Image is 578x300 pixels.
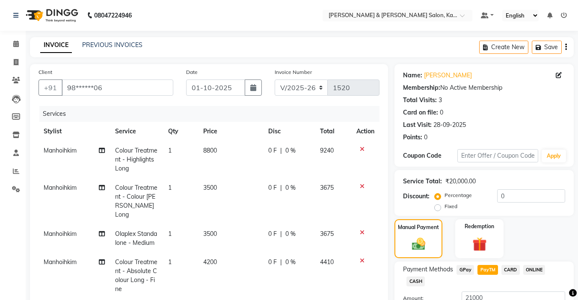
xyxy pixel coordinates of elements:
span: Olaplex Standalone - Medium [115,230,157,247]
div: Discount: [403,192,430,201]
div: Membership: [403,83,440,92]
div: Services [39,106,386,122]
a: [PERSON_NAME] [424,71,472,80]
span: Colour Treatment - Highlights Long [115,147,157,172]
th: Service [110,122,163,141]
span: 0 % [285,146,296,155]
span: CASH [406,276,425,286]
div: Coupon Code [403,151,457,160]
span: 1 [168,184,172,191]
label: Manual Payment [398,224,439,231]
span: 1 [168,258,172,266]
span: 0 % [285,229,296,238]
img: _cash.svg [408,236,430,252]
span: GPay [456,265,474,275]
a: PREVIOUS INVOICES [82,41,142,49]
label: Invoice Number [275,68,312,76]
span: | [280,229,282,238]
span: Manhoihkim [44,230,77,238]
span: 9240 [320,147,334,154]
div: 3 [439,96,442,105]
button: Apply [542,150,566,162]
span: 4410 [320,258,334,266]
span: PayTM [477,265,498,275]
div: 0 [424,133,427,142]
span: 4200 [203,258,217,266]
span: 3675 [320,184,334,191]
th: Disc [263,122,315,141]
div: 28-09-2025 [433,121,466,129]
label: Percentage [445,191,472,199]
span: 1 [168,147,172,154]
span: 0 F [268,258,277,267]
label: Date [186,68,198,76]
label: Fixed [445,203,457,210]
span: 1 [168,230,172,238]
input: Search by Name/Mobile/Email/Code [62,79,173,96]
th: Total [315,122,352,141]
b: 08047224946 [94,3,132,27]
a: INVOICE [40,38,72,53]
div: Card on file: [403,108,438,117]
th: Action [351,122,379,141]
span: ONLINE [523,265,545,275]
span: | [280,258,282,267]
span: | [280,146,282,155]
th: Qty [163,122,198,141]
span: Colour Treatment - Absolute Colour Long - Fine [115,258,157,293]
span: Manhoihkim [44,258,77,266]
span: 0 % [285,258,296,267]
span: 0 F [268,229,277,238]
span: Payment Methods [403,265,453,274]
img: _gift.svg [468,235,491,253]
button: Save [532,41,562,54]
span: 0 F [268,183,277,192]
span: CARD [501,265,520,275]
th: Stylist [39,122,110,141]
div: Points: [403,133,422,142]
input: Enter Offer / Coupon Code [457,149,538,162]
div: ₹20,000.00 [445,177,476,186]
div: Last Visit: [403,121,432,129]
span: Colour Treatment - Colour [PERSON_NAME] Long [115,184,157,218]
div: Name: [403,71,422,80]
button: +91 [39,79,62,96]
span: 3675 [320,230,334,238]
img: logo [22,3,80,27]
div: No Active Membership [403,83,565,92]
span: Manhoihkim [44,184,77,191]
button: Create New [479,41,528,54]
span: 0 % [285,183,296,192]
label: Redemption [465,223,494,230]
th: Price [198,122,263,141]
div: Total Visits: [403,96,437,105]
label: Client [39,68,52,76]
span: 3500 [203,230,217,238]
span: 3500 [203,184,217,191]
div: Service Total: [403,177,442,186]
span: | [280,183,282,192]
span: Manhoihkim [44,147,77,154]
div: 0 [440,108,443,117]
span: 0 F [268,146,277,155]
span: 8800 [203,147,217,154]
